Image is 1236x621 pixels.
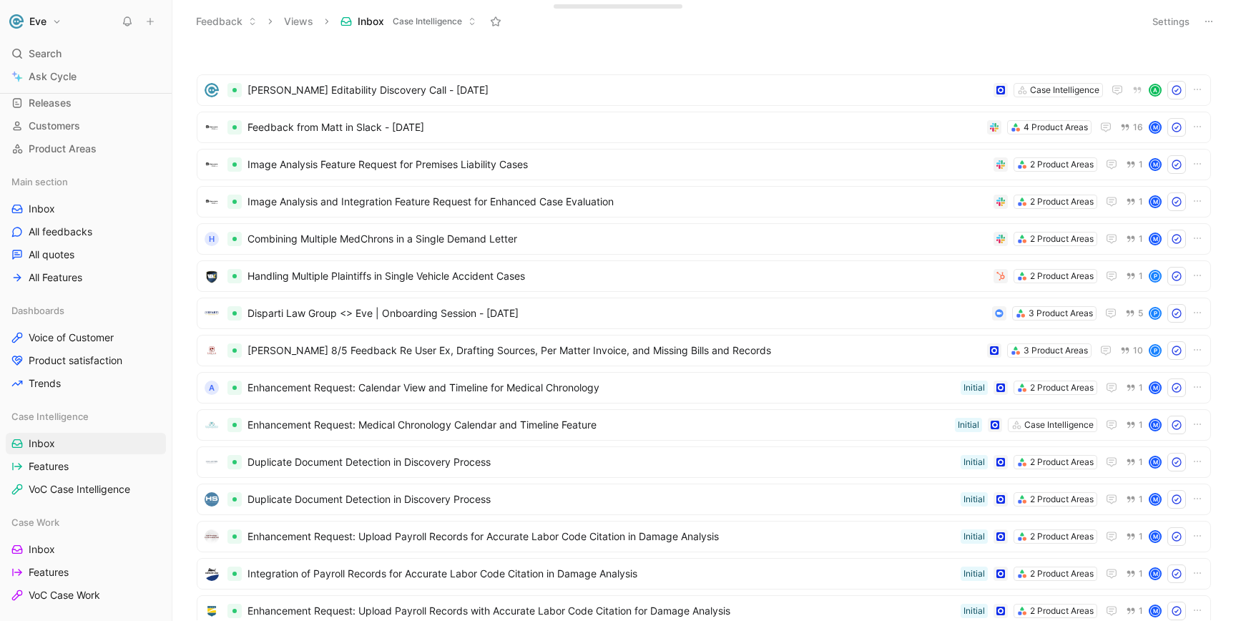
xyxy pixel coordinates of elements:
[29,68,77,85] span: Ask Cycle
[1150,494,1160,504] div: M
[205,269,219,283] img: logo
[247,528,955,545] span: Enhancement Request: Upload Payroll Records for Accurate Labor Code Citation in Damage Analysis
[247,193,988,210] span: Image Analysis and Integration Feature Request for Enhanced Case Evaluation
[197,409,1211,441] a: logoEnhancement Request: Medical Chronology Calendar and Timeline FeatureCase IntelligenceInitial1M
[393,14,462,29] span: Case Intelligence
[11,409,89,424] span: Case Intelligence
[6,300,166,321] div: Dashboards
[1024,343,1088,358] div: 3 Product Areas
[1123,157,1146,172] button: 1
[963,455,985,469] div: Initial
[358,14,384,29] span: Inbox
[6,406,166,427] div: Case Intelligence
[278,11,320,32] button: Views
[205,529,219,544] img: logo
[6,327,166,348] a: Voice of Customer
[205,492,219,507] img: logo
[1138,309,1143,318] span: 5
[6,433,166,454] a: Inbox
[958,418,979,432] div: Initial
[1150,346,1160,356] div: P
[6,11,65,31] button: EveEve
[205,455,219,469] img: logo
[11,303,64,318] span: Dashboards
[205,343,219,358] img: logo
[1123,194,1146,210] button: 1
[197,484,1211,515] a: logoDuplicate Document Detection in Discovery Process2 Product AreasInitial1M
[6,373,166,394] a: Trends
[1150,160,1160,170] div: M
[6,115,166,137] a: Customers
[6,539,166,560] a: Inbox
[1030,455,1094,469] div: 2 Product Areas
[1150,569,1160,579] div: M
[1123,603,1146,619] button: 1
[1139,569,1143,578] span: 1
[29,119,80,133] span: Customers
[205,604,219,618] img: logo
[1150,606,1160,616] div: M
[197,74,1211,106] a: logo[PERSON_NAME] Editability Discovery Call - [DATE]Case IntelligenceA
[247,156,988,173] span: Image Analysis Feature Request for Premises Liability Cases
[247,491,955,508] span: Duplicate Document Detection in Discovery Process
[197,298,1211,329] a: logoDisparti Law Group <> Eve | Onboarding Session - [DATE]3 Product Areas5P
[205,567,219,581] img: logo
[6,479,166,500] a: VoC Case Intelligence
[1030,492,1094,507] div: 2 Product Areas
[1029,306,1093,321] div: 3 Product Areas
[29,353,122,368] span: Product satisfaction
[6,92,166,114] a: Releases
[1030,157,1094,172] div: 2 Product Areas
[29,565,69,580] span: Features
[197,186,1211,217] a: logoImage Analysis and Integration Feature Request for Enhanced Case Evaluation2 Product Areas1M
[205,83,219,97] img: logo
[29,542,55,557] span: Inbox
[197,558,1211,590] a: logoIntegration of Payroll Records for Accurate Labor Code Citation in Damage Analysis2 Product A...
[1150,122,1160,132] div: M
[197,335,1211,366] a: logo[PERSON_NAME] 8/5 Feedback Re User Ex, Drafting Sources, Per Matter Invoice, and Missing Bill...
[1150,271,1160,281] div: P
[1030,232,1094,246] div: 2 Product Areas
[197,112,1211,143] a: logoFeedback from Matt in Slack - [DATE]4 Product Areas16M
[1030,604,1094,618] div: 2 Product Areas
[1139,495,1143,504] span: 1
[29,436,55,451] span: Inbox
[247,230,988,248] span: Combining Multiple MedChrons in a Single Demand Letter
[29,225,92,239] span: All feedbacks
[29,45,62,62] span: Search
[1139,607,1143,615] span: 1
[205,157,219,172] img: logo
[6,244,166,265] a: All quotes
[1139,160,1143,169] span: 1
[190,11,263,32] button: Feedback
[1139,235,1143,243] span: 1
[197,521,1211,552] a: logoEnhancement Request: Upload Payroll Records for Accurate Labor Code Citation in Damage Analys...
[1123,268,1146,284] button: 1
[963,604,985,618] div: Initial
[29,202,55,216] span: Inbox
[1150,308,1160,318] div: P
[1150,234,1160,244] div: M
[1117,343,1146,358] button: 10
[1150,197,1160,207] div: M
[247,565,955,582] span: Integration of Payroll Records for Accurate Labor Code Citation in Damage Analysis
[205,306,219,321] img: logo
[1150,383,1160,393] div: M
[1139,458,1143,466] span: 1
[1139,272,1143,280] span: 1
[247,454,955,471] span: Duplicate Document Detection in Discovery Process
[963,567,985,581] div: Initial
[197,372,1211,404] a: AEnhancement Request: Calendar View and Timeline for Medical Chronology2 Product AreasInitial1M
[205,381,219,395] div: A
[6,138,166,160] a: Product Areas
[6,350,166,371] a: Product satisfaction
[1030,83,1099,97] div: Case Intelligence
[1150,420,1160,430] div: M
[334,11,483,32] button: InboxCase Intelligence
[1123,231,1146,247] button: 1
[6,456,166,477] a: Features
[247,305,986,322] span: Disparti Law Group <> Eve | Onboarding Session - [DATE]
[1150,532,1160,542] div: M
[29,248,74,262] span: All quotes
[1146,11,1196,31] button: Settings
